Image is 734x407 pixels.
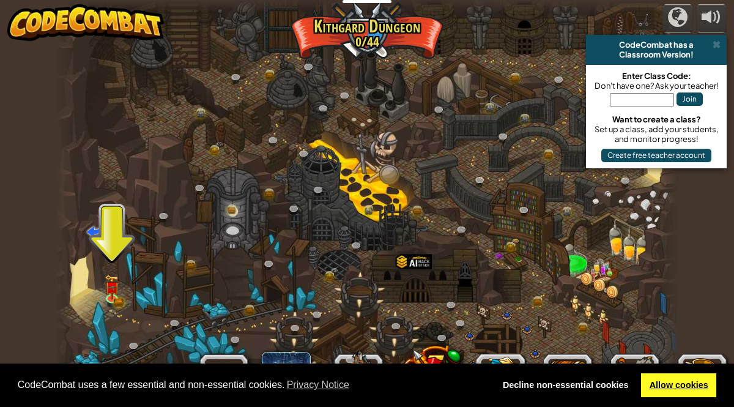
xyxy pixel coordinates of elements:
[494,373,637,398] a: deny cookies
[696,4,727,33] button: Adjust volume
[601,149,711,162] button: Create free teacher account
[662,4,693,33] button: Campaigns
[592,114,721,124] div: Want to create a class?
[592,81,721,91] div: Don't have one? Ask your teacher!
[216,141,223,147] img: portrait.png
[105,275,119,299] img: level-banner-unlock.png
[513,238,520,244] img: portrait.png
[592,71,721,81] div: Enter Class Code:
[108,284,116,291] img: portrait.png
[285,376,352,394] a: learn more about cookies
[331,268,338,274] img: portrait.png
[7,4,164,41] img: CodeCombat - Learn how to code by playing a game
[592,124,721,144] div: Set up a class, add your students, and monitor progress!
[591,50,722,59] div: Classroom Version!
[641,373,716,398] a: allow cookies
[591,40,722,50] div: CodeCombat has a
[18,376,485,394] span: CodeCombat uses a few essential and non-essential cookies.
[677,92,703,106] button: Join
